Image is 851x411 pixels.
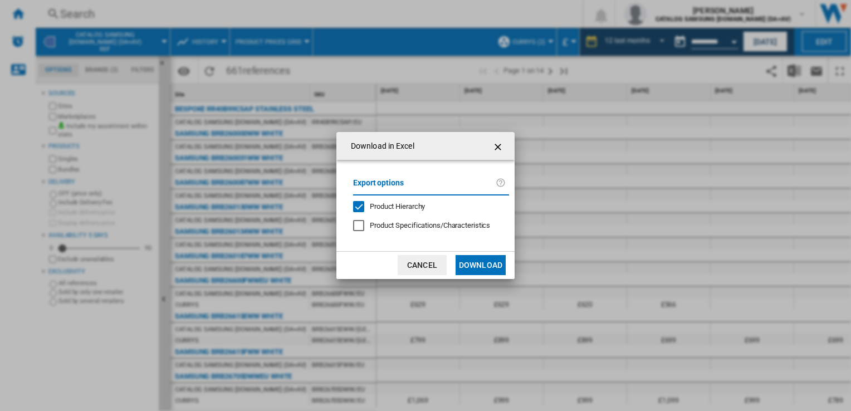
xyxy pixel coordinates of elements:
button: getI18NText('BUTTONS.CLOSE_DIALOG') [488,135,510,157]
h4: Download in Excel [345,141,414,152]
span: Product Hierarchy [370,202,425,211]
button: Cancel [398,255,447,275]
span: Product Specifications/Characteristics [370,221,490,229]
md-checkbox: Product Hierarchy [353,201,500,212]
ng-md-icon: getI18NText('BUTTONS.CLOSE_DIALOG') [492,140,506,154]
label: Export options [353,177,496,197]
div: Only applies to Category View [370,221,490,231]
button: Download [456,255,506,275]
